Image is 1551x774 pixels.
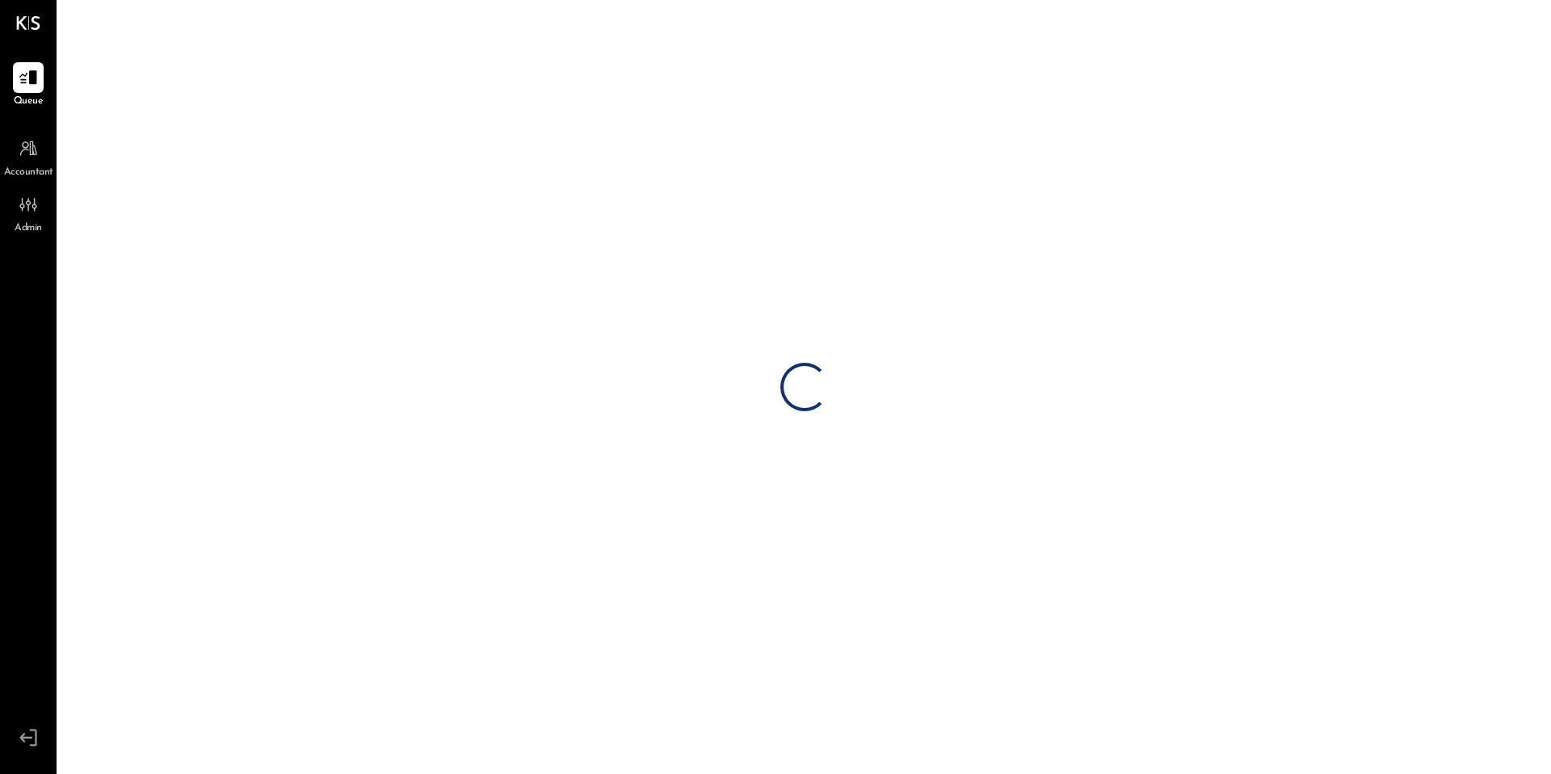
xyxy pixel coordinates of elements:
[1,133,56,180] a: Accountant
[1,189,56,236] a: Admin
[15,221,42,236] span: Admin
[1,62,56,109] a: Queue
[4,166,53,180] span: Accountant
[14,95,44,109] span: Queue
